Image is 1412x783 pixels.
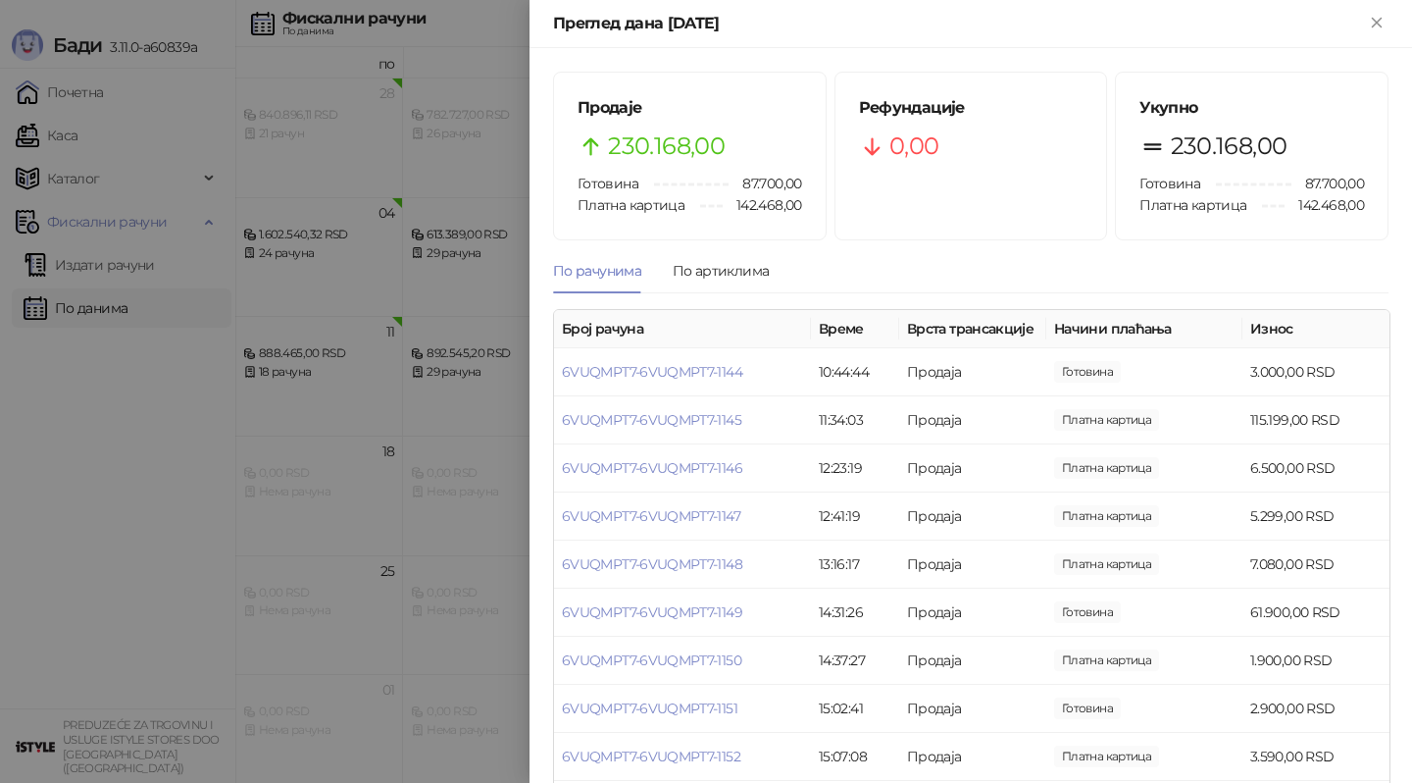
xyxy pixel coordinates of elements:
[562,555,742,573] a: 6VUQMPT7-6VUQMPT7-1148
[811,733,899,781] td: 15:07:08
[811,396,899,444] td: 11:34:03
[811,310,899,348] th: Време
[1054,457,1159,479] span: 6.500,00
[899,733,1046,781] td: Продаја
[1242,685,1389,733] td: 2.900,00 RSD
[811,348,899,396] td: 10:44:44
[1242,348,1389,396] td: 3.000,00 RSD
[1139,175,1200,192] span: Готовина
[811,493,899,541] td: 12:41:19
[578,196,684,214] span: Платна картица
[899,493,1046,541] td: Продаја
[1054,650,1159,671] span: 1.900,00
[578,96,802,120] h5: Продаје
[1242,733,1389,781] td: 3.590,00 RSD
[899,396,1046,444] td: Продаја
[899,444,1046,493] td: Продаја
[723,194,802,216] span: 142.468,00
[562,700,737,717] a: 6VUQMPT7-6VUQMPT7-1151
[1054,553,1159,575] span: 7.080,00
[1242,637,1389,685] td: 1.900,00 RSD
[1054,601,1121,623] span: 61.900,00
[1054,409,1159,431] span: 115.199,00
[899,541,1046,589] td: Продаја
[811,637,899,685] td: 14:37:27
[1291,173,1364,194] span: 87.700,00
[899,348,1046,396] td: Продаја
[899,637,1046,685] td: Продаја
[553,260,641,282] div: По рачунима
[562,603,742,621] a: 6VUQMPT7-6VUQMPT7-1149
[1242,396,1389,444] td: 115.199,00 RSD
[1365,12,1388,35] button: Close
[562,363,742,381] a: 6VUQMPT7-6VUQMPT7-1144
[1242,541,1389,589] td: 7.080,00 RSD
[859,96,1084,120] h5: Рефундације
[1242,310,1389,348] th: Износ
[553,12,1365,35] div: Преглед дана [DATE]
[1171,128,1287,165] span: 230.168,00
[811,444,899,493] td: 12:23:19
[1242,493,1389,541] td: 5.299,00 RSD
[811,685,899,733] td: 15:02:41
[554,310,811,348] th: Број рачуна
[1054,698,1121,719] span: 2.900,00
[1054,746,1159,767] span: 3.590,00
[729,173,801,194] span: 87.700,00
[1139,196,1246,214] span: Платна картица
[1046,310,1242,348] th: Начини плаћања
[562,459,742,477] a: 6VUQMPT7-6VUQMPT7-1146
[562,748,740,765] a: 6VUQMPT7-6VUQMPT7-1152
[578,175,638,192] span: Готовина
[811,541,899,589] td: 13:16:17
[811,589,899,637] td: 14:31:26
[1139,96,1364,120] h5: Укупно
[562,411,741,429] a: 6VUQMPT7-6VUQMPT7-1145
[1242,444,1389,493] td: 6.500,00 RSD
[899,589,1046,637] td: Продаја
[673,260,769,282] div: По артиклима
[562,507,740,525] a: 6VUQMPT7-6VUQMPT7-1147
[1242,589,1389,637] td: 61.900,00 RSD
[608,128,725,165] span: 230.168,00
[899,310,1046,348] th: Врста трансакције
[562,652,741,669] a: 6VUQMPT7-6VUQMPT7-1150
[889,128,938,165] span: 0,00
[1285,194,1364,216] span: 142.468,00
[1054,361,1121,383] span: 3.000,00
[899,685,1046,733] td: Продаја
[1054,505,1159,527] span: 5.299,00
